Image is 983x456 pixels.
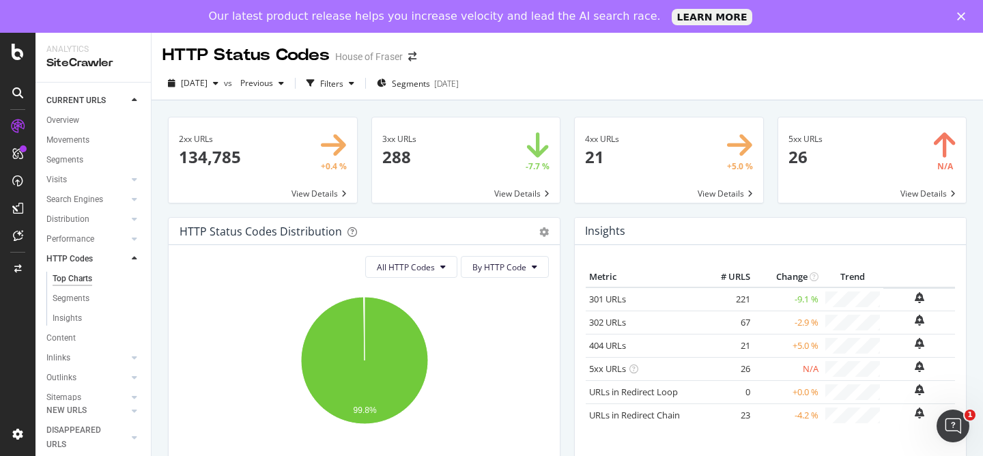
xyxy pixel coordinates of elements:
[53,311,82,326] div: Insights
[46,252,128,266] a: HTTP Codes
[754,334,822,357] td: +5.0 %
[301,72,360,94] button: Filters
[46,133,89,147] div: Movements
[539,227,549,237] div: gear
[46,44,140,55] div: Analytics
[46,331,141,345] a: Content
[46,153,83,167] div: Segments
[53,291,141,306] a: Segments
[224,77,235,89] span: vs
[46,252,93,266] div: HTTP Codes
[46,390,128,405] a: Sitemaps
[589,386,678,398] a: URLs in Redirect Loop
[915,315,924,326] div: bell-plus
[699,357,754,380] td: 26
[46,94,128,108] a: CURRENT URLS
[589,339,626,352] a: 404 URLs
[822,267,883,287] th: Trend
[957,12,971,20] div: Close
[965,410,975,421] span: 1
[589,293,626,305] a: 301 URLs
[585,222,625,240] h4: Insights
[46,371,76,385] div: Outlinks
[937,410,969,442] iframe: Intercom live chat
[46,390,81,405] div: Sitemaps
[46,173,67,187] div: Visits
[915,292,924,303] div: bell-plus
[699,267,754,287] th: # URLS
[392,78,430,89] span: Segments
[320,78,343,89] div: Filters
[461,256,549,278] button: By HTTP Code
[46,232,94,246] div: Performance
[586,267,699,287] th: Metric
[354,406,377,416] text: 99.8%
[46,351,128,365] a: Inlinks
[754,403,822,427] td: -4.2 %
[53,272,92,286] div: Top Charts
[162,44,330,67] div: HTTP Status Codes
[754,380,822,403] td: +0.0 %
[371,72,464,94] button: Segments[DATE]
[915,408,924,418] div: bell-plus
[915,361,924,372] div: bell-plus
[181,77,208,89] span: 2025 Aug. 9th
[754,267,822,287] th: Change
[365,256,457,278] button: All HTTP Codes
[915,384,924,395] div: bell-plus
[46,113,79,128] div: Overview
[472,261,526,273] span: By HTTP Code
[46,212,128,227] a: Distribution
[377,261,435,273] span: All HTTP Codes
[46,423,115,452] div: DISAPPEARED URLS
[46,371,128,385] a: Outlinks
[699,311,754,334] td: 67
[46,403,87,418] div: NEW URLS
[46,173,128,187] a: Visits
[699,287,754,311] td: 221
[434,78,459,89] div: [DATE]
[162,72,224,94] button: [DATE]
[915,338,924,349] div: bell-plus
[46,153,141,167] a: Segments
[46,94,106,108] div: CURRENT URLS
[754,311,822,334] td: -2.9 %
[46,193,128,207] a: Search Engines
[589,316,626,328] a: 302 URLs
[699,403,754,427] td: 23
[589,362,626,375] a: 5xx URLs
[209,10,661,23] div: Our latest product release helps you increase velocity and lead the AI search race.
[180,289,549,447] svg: A chart.
[754,287,822,311] td: -9.1 %
[46,212,89,227] div: Distribution
[46,232,128,246] a: Performance
[408,52,416,61] div: arrow-right-arrow-left
[754,357,822,380] td: N/A
[589,409,680,421] a: URLs in Redirect Chain
[46,331,76,345] div: Content
[699,334,754,357] td: 21
[335,50,403,63] div: House of Fraser
[46,193,103,207] div: Search Engines
[53,291,89,306] div: Segments
[180,225,342,238] div: HTTP Status Codes Distribution
[46,133,141,147] a: Movements
[46,351,70,365] div: Inlinks
[46,113,141,128] a: Overview
[699,380,754,403] td: 0
[672,9,753,25] a: LEARN MORE
[235,72,289,94] button: Previous
[53,272,141,286] a: Top Charts
[235,77,273,89] span: Previous
[46,423,128,452] a: DISAPPEARED URLS
[46,55,140,71] div: SiteCrawler
[53,311,141,326] a: Insights
[46,403,128,418] a: NEW URLS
